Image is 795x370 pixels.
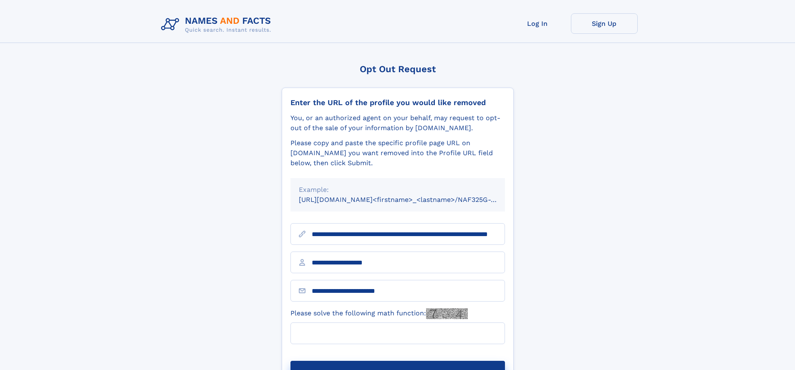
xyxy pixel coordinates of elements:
div: Please copy and paste the specific profile page URL on [DOMAIN_NAME] you want removed into the Pr... [290,138,505,168]
label: Please solve the following math function: [290,308,468,319]
div: You, or an authorized agent on your behalf, may request to opt-out of the sale of your informatio... [290,113,505,133]
img: Logo Names and Facts [158,13,278,36]
div: Enter the URL of the profile you would like removed [290,98,505,107]
div: Opt Out Request [282,64,514,74]
small: [URL][DOMAIN_NAME]<firstname>_<lastname>/NAF325G-xxxxxxxx [299,196,521,204]
div: Example: [299,185,497,195]
a: Sign Up [571,13,638,34]
a: Log In [504,13,571,34]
